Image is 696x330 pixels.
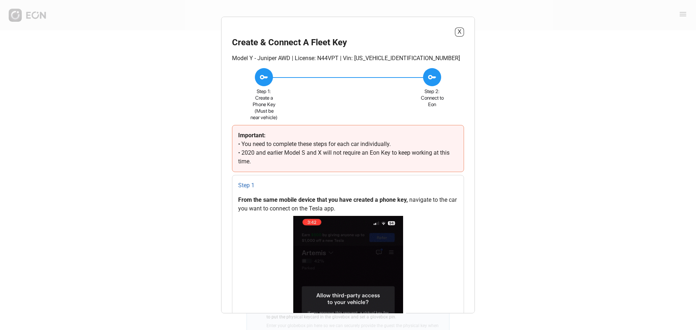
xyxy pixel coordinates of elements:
div: Step 2: Connect to Eon [418,88,446,108]
span: key [428,73,436,82]
span: key [260,73,268,82]
div: Step 1: Create a Phone Key (Must be near vehicle) [250,88,278,121]
span: Important: [238,132,266,139]
span: • You need to complete these steps for each car individually. [238,140,458,149]
h2: Create & Connect A Fleet Key [232,37,347,48]
span: navigate to the car you want to connect on the Tesla app. [238,196,457,212]
span: From the same mobile device that you have created a phone key, [238,196,409,203]
p: Step 1 [238,181,458,190]
button: X [455,28,464,37]
span: • 2020 and earlier Model S and X will not require an Eon Key to keep working at this time. [238,149,458,166]
p: Model Y - Juniper AWD | License: N44VPT | Vin: [US_VEHICLE_IDENTIFICATION_NUMBER] [232,54,464,63]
